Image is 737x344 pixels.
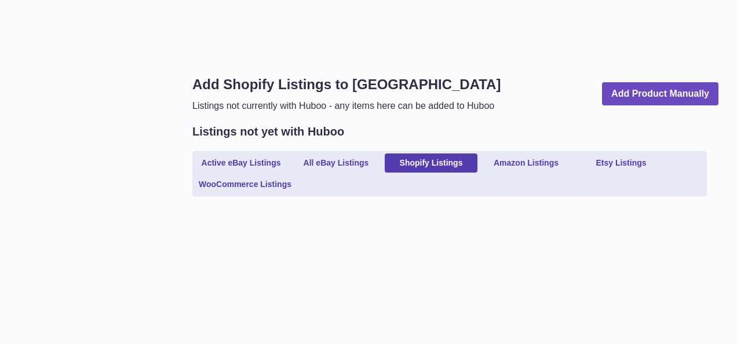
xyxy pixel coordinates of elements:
h2: Listings not yet with Huboo [192,124,344,140]
a: Amazon Listings [480,153,572,173]
a: Shopify Listings [385,153,477,173]
a: WooCommerce Listings [195,175,295,194]
p: Listings not currently with Huboo - any items here can be added to Huboo [192,100,501,112]
h1: Add Shopify Listings to [GEOGRAPHIC_DATA] [192,75,501,94]
a: Etsy Listings [575,153,667,173]
a: Active eBay Listings [195,153,287,173]
a: All eBay Listings [290,153,382,173]
a: Add Product Manually [602,82,718,106]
